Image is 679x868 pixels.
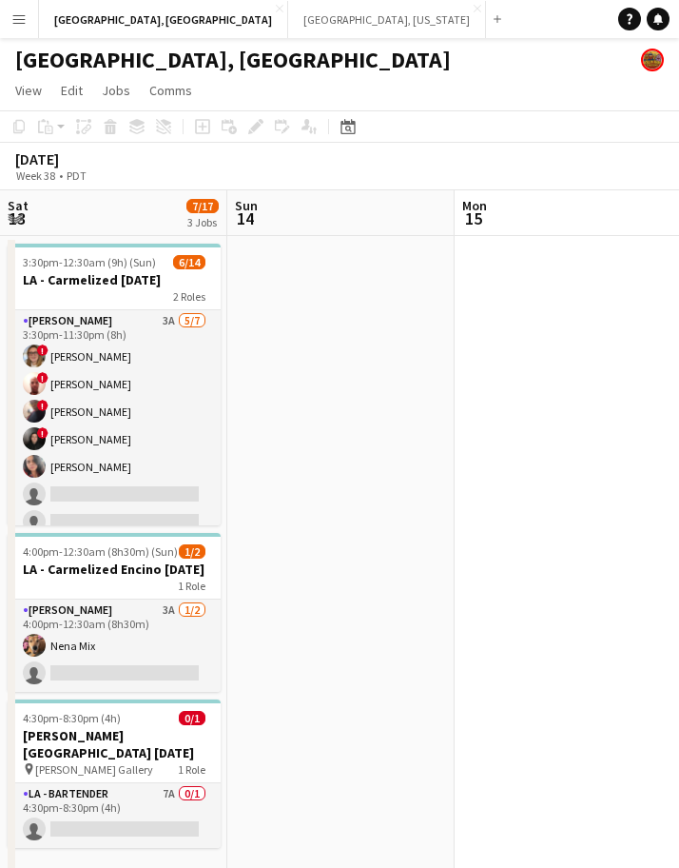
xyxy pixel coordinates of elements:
app-job-card: 4:00pm-12:30am (8h30m) (Sun)1/2LA - Carmelized Encino [DATE]1 Role[PERSON_NAME]3A1/24:00pm-12:30a... [8,533,221,692]
button: [GEOGRAPHIC_DATA], [GEOGRAPHIC_DATA] [39,1,288,38]
span: 1 Role [178,762,205,777]
span: 15 [459,207,487,229]
a: Comms [142,78,200,103]
span: ! [37,427,48,439]
span: Sat [8,197,29,214]
span: 13 [5,207,29,229]
span: 3:30pm-12:30am (9h) (Sun) [23,255,156,269]
h3: LA - Carmelized Encino [DATE] [8,561,221,578]
app-card-role: [PERSON_NAME]3A5/73:30pm-11:30pm (8h)![PERSON_NAME]![PERSON_NAME]![PERSON_NAME]![PERSON_NAME][PER... [8,310,221,541]
span: 4:30pm-8:30pm (4h) [23,711,121,725]
div: PDT [67,168,87,183]
span: View [15,82,42,99]
a: View [8,78,49,103]
span: ! [37,372,48,384]
app-card-role: LA - Bartender7A0/14:30pm-8:30pm (4h) [8,783,221,848]
h3: LA - Carmelized [DATE] [8,271,221,288]
app-user-avatar: Rollin Hero [641,49,664,71]
span: ! [37,345,48,356]
div: [DATE] [15,149,130,168]
span: Jobs [102,82,130,99]
button: [GEOGRAPHIC_DATA], [US_STATE] [288,1,486,38]
h1: [GEOGRAPHIC_DATA], [GEOGRAPHIC_DATA] [15,46,451,74]
span: 1/2 [179,544,205,559]
span: Sun [235,197,258,214]
span: ! [37,400,48,411]
h3: [PERSON_NAME] [GEOGRAPHIC_DATA] [DATE] [8,727,221,761]
span: [PERSON_NAME] Gallery [35,762,153,777]
span: 1 Role [178,579,205,593]
span: 2 Roles [173,289,205,304]
app-card-role: [PERSON_NAME]3A1/24:00pm-12:30am (8h30m)Nena Mix [8,600,221,692]
span: Comms [149,82,192,99]
div: 3 Jobs [187,215,218,229]
span: 0/1 [179,711,205,725]
span: Week 38 [11,168,59,183]
a: Jobs [94,78,138,103]
a: Edit [53,78,90,103]
span: Mon [462,197,487,214]
span: 7/17 [186,199,219,213]
span: 14 [232,207,258,229]
span: Edit [61,82,83,99]
app-job-card: 3:30pm-12:30am (9h) (Sun)6/14LA - Carmelized [DATE]2 Roles[PERSON_NAME]3A5/73:30pm-11:30pm (8h)![... [8,244,221,525]
span: 4:00pm-12:30am (8h30m) (Sun) [23,544,178,559]
span: 6/14 [173,255,205,269]
app-job-card: 4:30pm-8:30pm (4h)0/1[PERSON_NAME] [GEOGRAPHIC_DATA] [DATE] [PERSON_NAME] Gallery1 RoleLA - Barte... [8,700,221,848]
